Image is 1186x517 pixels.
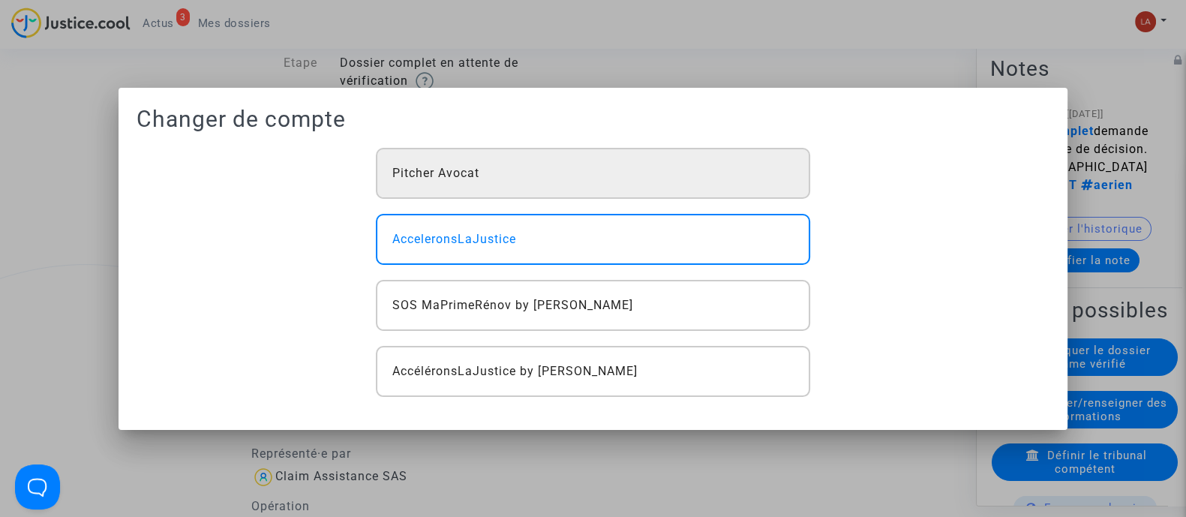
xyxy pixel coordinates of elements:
span: Pitcher Avocat [392,164,479,182]
iframe: Help Scout Beacon - Open [15,464,60,509]
span: AcceleronsLaJustice [392,230,516,248]
span: SOS MaPrimeRénov by [PERSON_NAME] [392,296,633,314]
h1: Changer de compte [137,106,1049,133]
span: AccéléronsLaJustice by [PERSON_NAME] [392,362,638,380]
